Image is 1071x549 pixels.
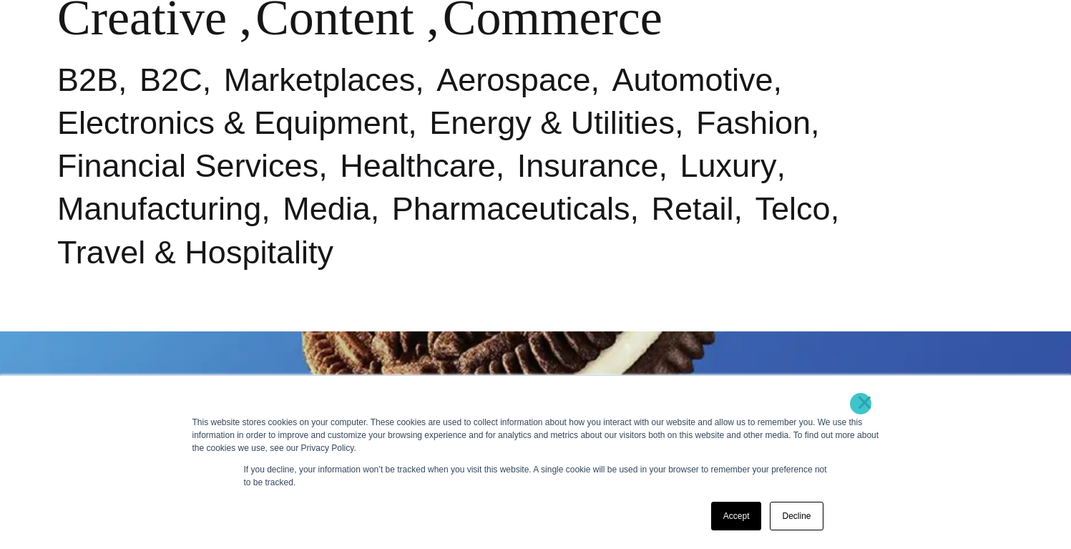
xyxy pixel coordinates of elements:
[140,62,202,98] a: B2C
[680,147,777,184] a: Luxury
[192,416,879,455] div: This website stores cookies on your computer. These cookies are used to collect information about...
[57,234,333,271] a: Travel & Hospitality
[696,105,811,141] a: Fashion
[755,190,831,227] a: Telco
[57,105,408,141] a: Electronics & Equipment
[340,147,496,184] a: Healthcare
[429,105,675,141] a: Energy & Utilities
[612,62,773,98] a: Automotive
[392,190,630,227] a: Pharmaceuticals
[652,190,734,227] a: Retail
[436,62,590,98] a: Aerospace
[224,62,416,98] a: Marketplaces
[517,147,659,184] a: Insurance
[711,502,762,530] a: Accept
[244,463,828,489] p: If you decline, your information won’t be tracked when you visit this website. A single cookie wi...
[57,62,118,98] a: B2B
[57,147,318,184] a: Financial Services
[770,502,823,530] a: Decline
[856,396,874,409] a: ×
[283,190,371,227] a: Media
[57,190,261,227] a: Manufacturing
